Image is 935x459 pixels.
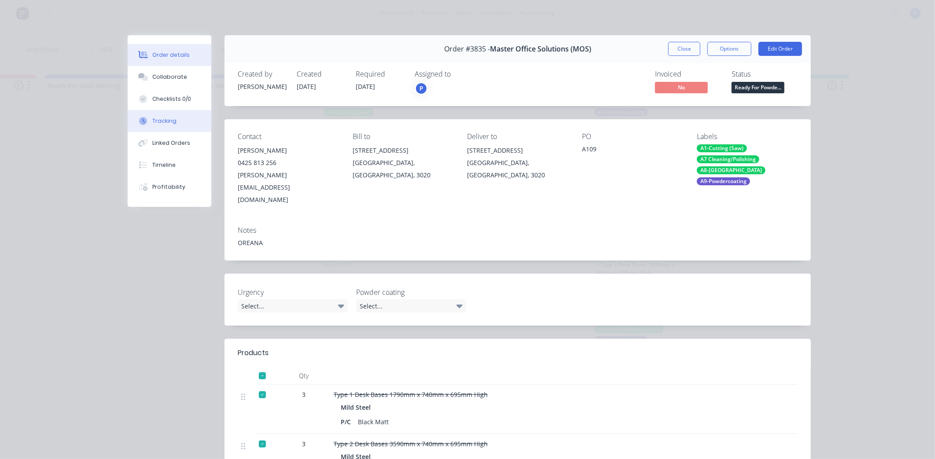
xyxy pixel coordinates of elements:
[238,299,348,312] div: Select...
[238,169,339,206] div: [PERSON_NAME][EMAIL_ADDRESS][DOMAIN_NAME]
[356,70,404,78] div: Required
[444,45,490,53] span: Order #3835 -
[732,82,784,93] span: Ready For Powde...
[238,144,339,206] div: [PERSON_NAME]0425 813 256[PERSON_NAME][EMAIL_ADDRESS][DOMAIN_NAME]
[277,367,330,385] div: Qty
[697,144,747,152] div: A1-Cutting (Saw)
[152,161,176,169] div: Timeline
[152,183,185,191] div: Profitability
[238,287,348,297] label: Urgency
[697,177,750,185] div: A9-Powdercoating
[353,157,453,181] div: [GEOGRAPHIC_DATA], [GEOGRAPHIC_DATA], 3020
[582,144,683,157] div: A109
[707,42,751,56] button: Options
[238,70,286,78] div: Created by
[467,132,568,141] div: Deliver to
[238,226,798,235] div: Notes
[238,144,339,157] div: [PERSON_NAME]
[297,82,316,91] span: [DATE]
[128,132,211,154] button: Linked Orders
[128,66,211,88] button: Collaborate
[354,415,392,428] div: Black Matt
[128,44,211,66] button: Order details
[302,390,306,399] span: 3
[128,88,211,110] button: Checklists 0/0
[697,155,759,163] div: A7 Cleaning/Polishing
[697,166,766,174] div: A8-[GEOGRAPHIC_DATA]
[490,45,591,53] span: Master Office Solutions (MOS)
[732,70,798,78] div: Status
[238,82,286,91] div: [PERSON_NAME]
[353,144,453,181] div: [STREET_ADDRESS][GEOGRAPHIC_DATA], [GEOGRAPHIC_DATA], 3020
[128,176,211,198] button: Profitability
[302,439,306,448] span: 3
[467,144,568,157] div: [STREET_ADDRESS]
[356,287,466,297] label: Powder coating
[238,238,798,247] div: OREANA
[353,144,453,157] div: [STREET_ADDRESS]
[152,51,190,59] div: Order details
[152,117,177,125] div: Tracking
[655,82,708,93] span: No
[353,132,453,141] div: Bill to
[238,348,269,358] div: Products
[238,157,339,169] div: 0425 813 256
[152,139,190,147] div: Linked Orders
[732,82,784,95] button: Ready For Powde...
[758,42,802,56] button: Edit Order
[152,95,191,103] div: Checklists 0/0
[655,70,721,78] div: Invoiced
[297,70,345,78] div: Created
[341,415,354,428] div: P/C
[341,401,374,414] div: Mild Steel
[356,299,466,312] div: Select...
[467,157,568,181] div: [GEOGRAPHIC_DATA], [GEOGRAPHIC_DATA], 3020
[152,73,187,81] div: Collaborate
[415,70,503,78] div: Assigned to
[334,390,488,399] span: Type 1 Desk Bases 1790mm x 740mm x 695mm High
[582,132,683,141] div: PO
[668,42,700,56] button: Close
[415,82,428,95] button: P
[128,110,211,132] button: Tracking
[238,132,339,141] div: Contact
[334,440,488,448] span: Type 2 Desk Bases 3590mm x 740mm x 695mm High
[356,82,375,91] span: [DATE]
[467,144,568,181] div: [STREET_ADDRESS][GEOGRAPHIC_DATA], [GEOGRAPHIC_DATA], 3020
[697,132,798,141] div: Labels
[128,154,211,176] button: Timeline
